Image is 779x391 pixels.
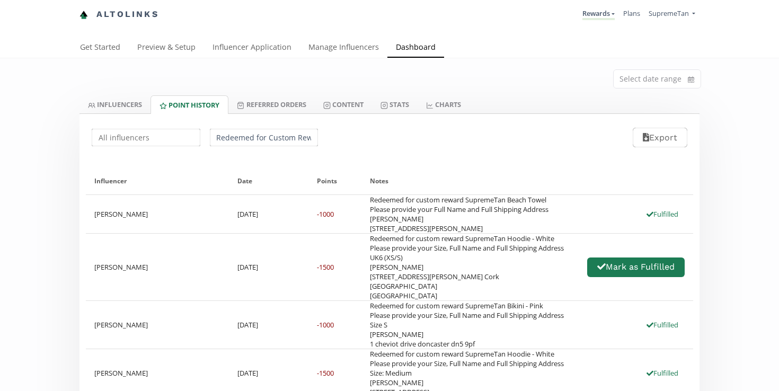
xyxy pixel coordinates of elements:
input: All types [208,127,320,148]
div: [DATE] [229,195,309,233]
div: Redeemed for custom reward SupremeTan Hoodie - White Please provide your Size, Full Name and Full... [370,234,564,300]
div: Points [317,167,353,194]
div: -1500 [317,368,334,378]
iframe: chat widget [11,11,45,42]
div: Notes [370,167,685,194]
a: Preview & Setup [129,38,204,59]
div: Redeemed for custom reward SupremeTan Bikini - Pink Please provide your Size, Full Name and Full ... [370,301,564,349]
a: CHARTS [418,95,470,113]
div: [PERSON_NAME] [86,234,229,300]
a: Content [315,95,372,113]
div: Influencer [94,167,220,194]
a: INFLUENCERS [79,95,151,113]
a: Point HISTORY [151,95,228,114]
a: Influencer Application [204,38,300,59]
input: All influencers [90,127,202,148]
a: Plans [623,8,640,18]
a: SupremeTan [649,8,695,21]
div: -1500 [317,262,334,272]
div: Fulfilled [640,320,685,330]
div: [PERSON_NAME] [86,195,229,233]
a: Dashboard [387,38,444,59]
div: [DATE] [229,301,309,349]
button: Export [633,128,687,147]
svg: calendar [688,74,694,85]
div: Fulfilled [640,368,685,378]
a: Altolinks [79,6,159,23]
button: Mark as Fulfilled [587,257,685,277]
div: -1000 [317,320,334,330]
div: [PERSON_NAME] [86,301,229,349]
img: favicon-32x32.png [79,11,88,19]
div: Redeemed for custom reward SupremeTan Beach Towel Please provide your Full Name and Full Shipping... [370,195,548,233]
div: Fulfilled [640,209,685,219]
div: [DATE] [229,234,309,300]
a: Rewards [582,8,615,20]
div: -1000 [317,209,334,219]
div: Date [237,167,300,194]
a: Stats [372,95,418,113]
a: Referred Orders [228,95,314,113]
span: SupremeTan [649,8,689,18]
a: Manage Influencers [300,38,387,59]
a: Get Started [72,38,129,59]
